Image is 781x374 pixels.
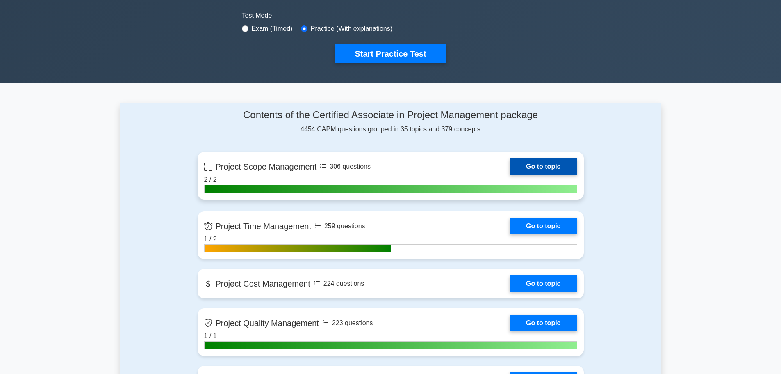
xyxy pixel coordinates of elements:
[510,218,577,234] a: Go to topic
[510,275,577,292] a: Go to topic
[311,24,392,34] label: Practice (With explanations)
[198,109,584,134] div: 4454 CAPM questions grouped in 35 topics and 379 concepts
[335,44,446,63] button: Start Practice Test
[252,24,293,34] label: Exam (Timed)
[242,11,540,21] label: Test Mode
[510,158,577,175] a: Go to topic
[198,109,584,121] h4: Contents of the Certified Associate in Project Management package
[510,315,577,331] a: Go to topic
